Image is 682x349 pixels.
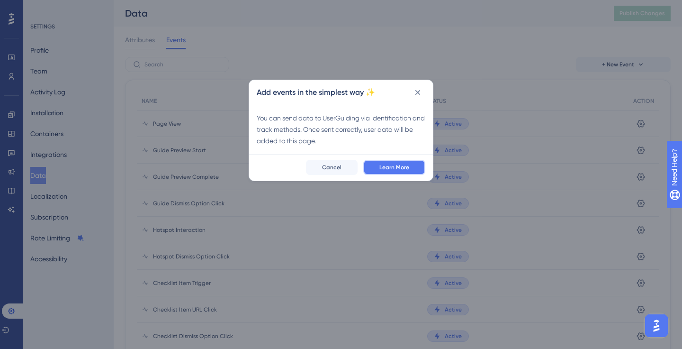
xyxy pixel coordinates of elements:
[379,164,409,171] span: Learn More
[22,2,59,14] span: Need Help?
[257,87,375,98] h2: Add events in the simplest way ✨
[257,112,425,147] div: You can send data to UserGuiding via identification and track methods. Once sent correctly, user ...
[642,312,671,340] iframe: UserGuiding AI Assistant Launcher
[322,164,341,171] span: Cancel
